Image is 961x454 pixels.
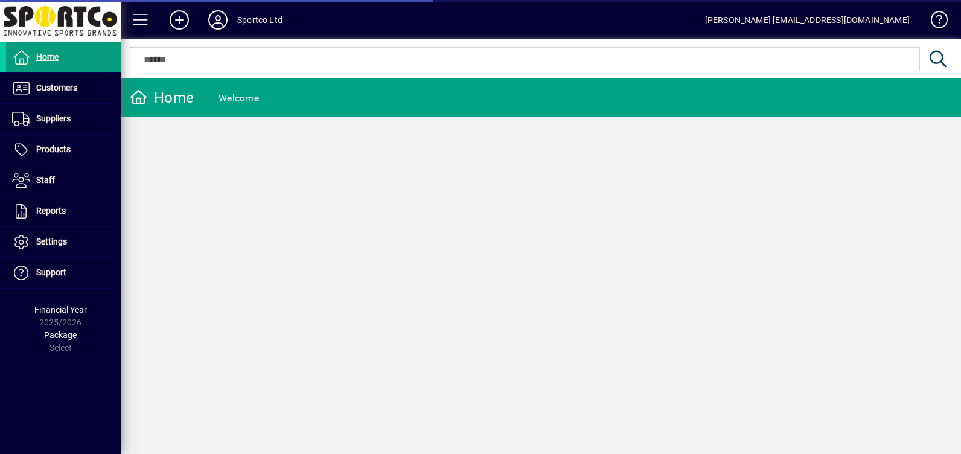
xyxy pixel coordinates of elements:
[237,10,283,30] div: Sportco Ltd
[6,258,121,288] a: Support
[36,83,77,92] span: Customers
[36,52,59,62] span: Home
[36,206,66,216] span: Reports
[705,10,910,30] div: [PERSON_NAME] [EMAIL_ADDRESS][DOMAIN_NAME]
[922,2,946,42] a: Knowledge Base
[6,227,121,257] a: Settings
[36,267,66,277] span: Support
[160,9,199,31] button: Add
[199,9,237,31] button: Profile
[36,237,67,246] span: Settings
[6,73,121,103] a: Customers
[36,144,71,154] span: Products
[6,135,121,165] a: Products
[34,305,87,315] span: Financial Year
[44,330,77,340] span: Package
[6,196,121,226] a: Reports
[6,104,121,134] a: Suppliers
[36,113,71,123] span: Suppliers
[219,89,259,108] div: Welcome
[130,88,194,107] div: Home
[6,165,121,196] a: Staff
[36,175,55,185] span: Staff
